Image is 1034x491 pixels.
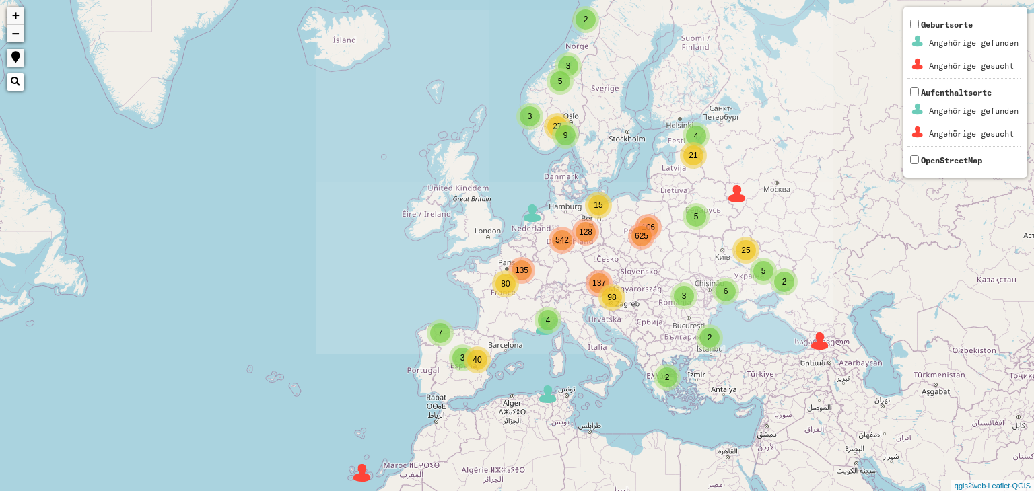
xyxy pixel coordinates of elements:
[460,353,465,363] span: 3
[988,482,1010,490] a: Leaflet
[594,200,602,210] span: 15
[724,287,728,296] span: 6
[592,278,606,288] span: 137
[438,328,443,338] span: 7
[921,155,982,165] span: OpenStreetMap
[7,49,24,67] a: Show me where I am
[579,227,592,237] span: 128
[907,87,1021,146] span: Aufenthaltsorte
[694,212,699,221] span: 5
[558,77,563,86] span: 5
[515,266,528,275] span: 135
[607,293,616,302] span: 98
[761,266,766,276] span: 5
[907,20,1021,78] span: Geburtsorte
[546,315,551,325] span: 4
[563,130,568,140] span: 9
[741,245,750,255] span: 25
[635,231,648,241] span: 625
[910,20,919,28] input: GeburtsorteAngehörige gefundenAngehörige gesucht
[689,151,697,160] span: 21
[642,223,655,232] span: 106
[928,32,1019,54] td: Angehörige gefunden
[501,279,510,289] span: 80
[782,277,787,287] span: 2
[528,112,532,121] span: 3
[7,7,24,25] a: Zoom in
[694,131,699,141] span: 4
[909,33,926,50] img: Geburtsorte_2_Angeh%C3%B6rigegefunden0.png
[566,61,571,71] span: 3
[584,15,588,24] span: 2
[955,482,986,490] a: qgis2web
[682,291,687,301] span: 3
[7,25,24,42] a: Zoom out
[910,87,919,96] input: AufenthaltsorteAngehörige gefundenAngehörige gesucht
[473,355,481,365] span: 40
[928,55,1019,77] td: Angehörige gesucht
[928,100,1019,122] td: Angehörige gefunden
[909,56,926,73] img: Geburtsorte_2_Angeh%C3%B6rigegesucht1.png
[665,373,670,382] span: 2
[928,123,1019,145] td: Angehörige gesucht
[910,155,919,164] input: OpenStreetMap
[909,101,926,118] img: Aufenthaltsorte_1_Angeh%C3%B6rigegefunden0.png
[553,122,561,131] span: 27
[909,124,926,141] img: Aufenthaltsorte_1_Angeh%C3%B6rigegesucht1.png
[1012,482,1031,490] a: QGIS
[555,235,569,245] span: 542
[708,333,712,342] span: 2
